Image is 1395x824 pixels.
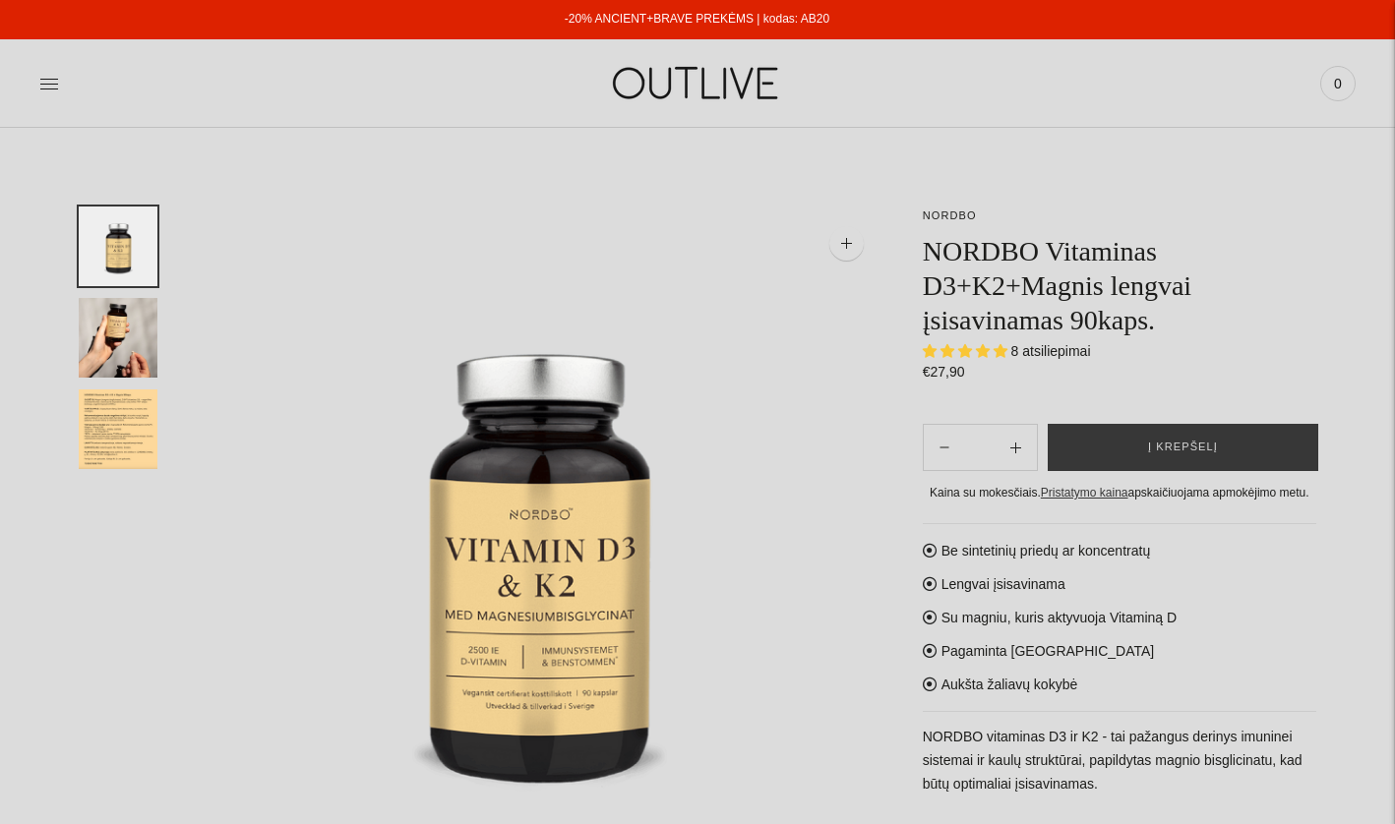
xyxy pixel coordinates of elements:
[1324,70,1352,97] span: 0
[79,389,157,469] button: Translation missing: en.general.accessibility.image_thumbail
[924,424,965,471] button: Add product quantity
[1011,343,1091,359] span: 8 atsiliepimai
[1048,424,1318,471] button: Į krepšelį
[965,434,995,462] input: Product quantity
[1041,486,1128,500] a: Pristatymo kaina
[79,298,157,378] button: Translation missing: en.general.accessibility.image_thumbail
[923,343,1011,359] span: 5.00 stars
[923,209,977,221] a: NORDBO
[79,206,157,286] button: Translation missing: en.general.accessibility.image_thumbail
[565,12,829,26] a: -20% ANCIENT+BRAVE PREKĖMS | kodas: AB20
[923,364,965,380] span: €27,90
[575,49,820,117] img: OUTLIVE
[995,424,1037,471] button: Subtract product quantity
[923,483,1316,503] div: Kaina su mokesčiais. apskaičiuojama apmokėjimo metu.
[1320,62,1356,105] a: 0
[923,234,1316,337] h1: NORDBO Vitaminas D3+K2+Magnis lengvai įsisavinamas 90kaps.
[1148,438,1218,457] span: Į krepšelį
